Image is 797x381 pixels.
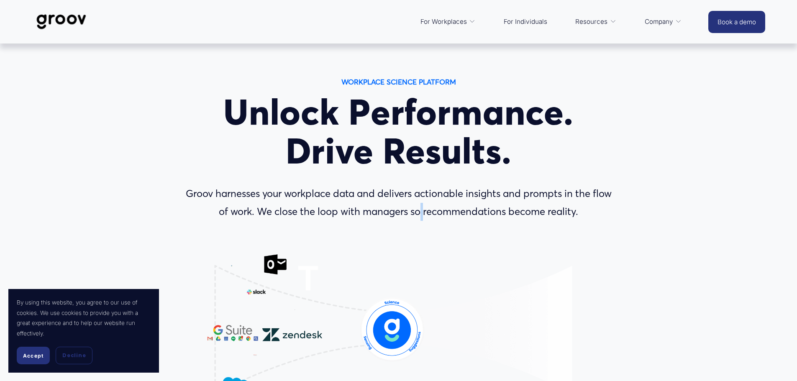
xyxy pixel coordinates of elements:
[8,289,159,373] section: Cookie banner
[571,12,620,32] a: folder dropdown
[56,347,92,364] button: Decline
[575,16,607,28] span: Resources
[641,12,686,32] a: folder dropdown
[62,352,86,359] span: Decline
[500,12,551,32] a: For Individuals
[416,12,480,32] a: folder dropdown
[420,16,467,28] span: For Workplaces
[23,353,44,359] span: Accept
[17,347,50,364] button: Accept
[341,77,456,86] strong: WORKPLACE SCIENCE PLATFORM
[180,93,618,171] h1: Unlock Performance. Drive Results.
[180,185,618,221] p: Groov harnesses your workplace data and delivers actionable insights and prompts in the flow of w...
[32,8,91,36] img: Groov | Workplace Science Platform | Unlock Performance | Drive Results
[17,297,151,338] p: By using this website, you agree to our use of cookies. We use cookies to provide you with a grea...
[645,16,673,28] span: Company
[708,11,765,33] a: Book a demo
